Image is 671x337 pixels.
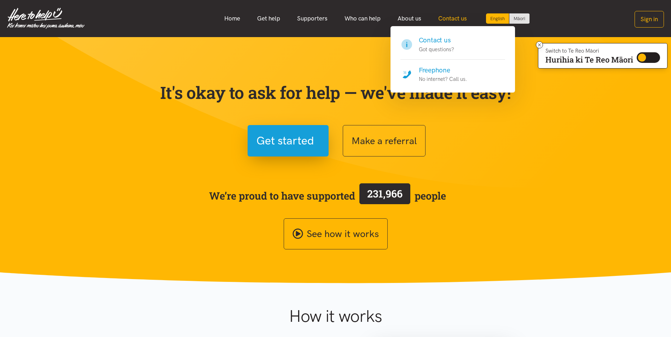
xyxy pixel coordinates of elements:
[336,11,389,26] a: Who can help
[248,125,329,156] button: Get started
[256,132,314,150] span: Get started
[419,75,467,83] p: No internet? Call us.
[635,11,664,28] button: Sign in
[419,45,454,54] p: Got questions?
[400,60,505,84] a: Freephone No internet? Call us.
[400,35,505,60] a: Contact us Got questions?
[486,13,530,24] div: Language toggle
[509,13,530,24] a: Switch to Te Reo Māori
[355,182,415,209] a: 231,966
[7,8,85,29] img: Home
[343,125,426,156] button: Make a referral
[545,49,633,53] p: Switch to Te Reo Māori
[419,65,467,75] h4: Freephone
[367,187,403,200] span: 231,966
[419,35,454,45] h4: Contact us
[391,26,515,93] div: Contact us
[545,57,633,63] p: Hurihia ki Te Reo Māori
[289,11,336,26] a: Supporters
[159,82,513,103] p: It's okay to ask for help — we've made it easy!
[216,11,249,26] a: Home
[209,182,446,209] span: We’re proud to have supported people
[486,13,509,24] div: Current language
[220,306,451,326] h1: How it works
[430,11,475,26] a: Contact us
[284,218,388,250] a: See how it works
[249,11,289,26] a: Get help
[389,11,430,26] a: About us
